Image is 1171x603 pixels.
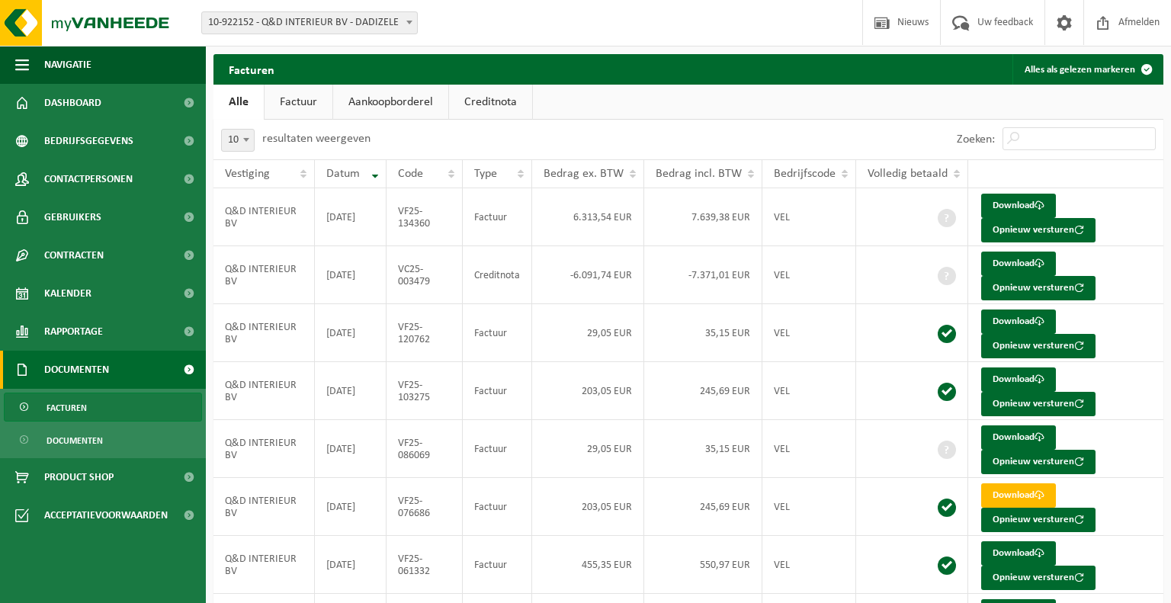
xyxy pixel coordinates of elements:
span: Bedrijfsgegevens [44,122,133,160]
td: [DATE] [315,304,387,362]
span: 10-922152 - Q&D INTERIEUR BV - DADIZELE [201,11,418,34]
span: Gebruikers [44,198,101,236]
span: Type [474,168,497,180]
span: Facturen [47,393,87,422]
a: Download [981,194,1056,218]
a: Download [981,483,1056,508]
button: Opnieuw versturen [981,334,1096,358]
td: Factuur [463,478,533,536]
span: Bedrag ex. BTW [544,168,624,180]
td: 29,05 EUR [532,420,644,478]
button: Alles als gelezen markeren [1012,54,1162,85]
a: Documenten [4,425,202,454]
td: VF25-076686 [387,478,463,536]
td: Q&D INTERIEUR BV [213,188,315,246]
td: Q&D INTERIEUR BV [213,246,315,304]
span: Contracten [44,236,104,274]
span: 10 [221,129,255,152]
td: [DATE] [315,246,387,304]
td: Factuur [463,420,533,478]
span: Rapportage [44,313,103,351]
a: Facturen [4,393,202,422]
span: Code [398,168,423,180]
td: 7.639,38 EUR [644,188,762,246]
td: VEL [762,420,856,478]
td: Factuur [463,304,533,362]
td: Factuur [463,536,533,594]
span: Navigatie [44,46,91,84]
td: [DATE] [315,188,387,246]
a: Download [981,425,1056,450]
td: Factuur [463,188,533,246]
button: Opnieuw versturen [981,218,1096,242]
td: Factuur [463,362,533,420]
td: VF25-134360 [387,188,463,246]
td: 6.313,54 EUR [532,188,644,246]
span: Documenten [44,351,109,389]
span: Kalender [44,274,91,313]
span: Documenten [47,426,103,455]
td: Q&D INTERIEUR BV [213,362,315,420]
a: Aankoopborderel [333,85,448,120]
a: Download [981,310,1056,334]
button: Opnieuw versturen [981,450,1096,474]
span: Bedrijfscode [774,168,836,180]
h2: Facturen [213,54,290,84]
td: 35,15 EUR [644,420,762,478]
td: VEL [762,478,856,536]
td: VC25-003479 [387,246,463,304]
td: 550,97 EUR [644,536,762,594]
a: Download [981,252,1056,276]
span: Contactpersonen [44,160,133,198]
td: VEL [762,362,856,420]
td: 245,69 EUR [644,478,762,536]
td: [DATE] [315,536,387,594]
a: Download [981,367,1056,392]
td: 203,05 EUR [532,478,644,536]
span: Acceptatievoorwaarden [44,496,168,534]
button: Opnieuw versturen [981,508,1096,532]
span: Datum [326,168,360,180]
td: -7.371,01 EUR [644,246,762,304]
button: Opnieuw versturen [981,566,1096,590]
button: Opnieuw versturen [981,276,1096,300]
td: Creditnota [463,246,533,304]
td: 245,69 EUR [644,362,762,420]
span: Dashboard [44,84,101,122]
a: Alle [213,85,264,120]
a: Creditnota [449,85,532,120]
td: VEL [762,536,856,594]
a: Factuur [265,85,332,120]
span: Bedrag incl. BTW [656,168,742,180]
td: Q&D INTERIEUR BV [213,478,315,536]
td: VF25-061332 [387,536,463,594]
span: 10-922152 - Q&D INTERIEUR BV - DADIZELE [202,12,417,34]
label: resultaten weergeven [262,133,371,145]
td: 29,05 EUR [532,304,644,362]
span: Product Shop [44,458,114,496]
a: Download [981,541,1056,566]
td: [DATE] [315,478,387,536]
td: [DATE] [315,362,387,420]
td: VF25-086069 [387,420,463,478]
span: 10 [222,130,254,151]
td: VF25-103275 [387,362,463,420]
td: Q&D INTERIEUR BV [213,420,315,478]
td: [DATE] [315,420,387,478]
td: Q&D INTERIEUR BV [213,304,315,362]
td: VEL [762,246,856,304]
td: Q&D INTERIEUR BV [213,536,315,594]
td: 455,35 EUR [532,536,644,594]
td: 203,05 EUR [532,362,644,420]
label: Zoeken: [957,133,995,146]
td: VF25-120762 [387,304,463,362]
button: Opnieuw versturen [981,392,1096,416]
td: VEL [762,304,856,362]
span: Vestiging [225,168,270,180]
td: -6.091,74 EUR [532,246,644,304]
td: 35,15 EUR [644,304,762,362]
td: VEL [762,188,856,246]
span: Volledig betaald [868,168,948,180]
